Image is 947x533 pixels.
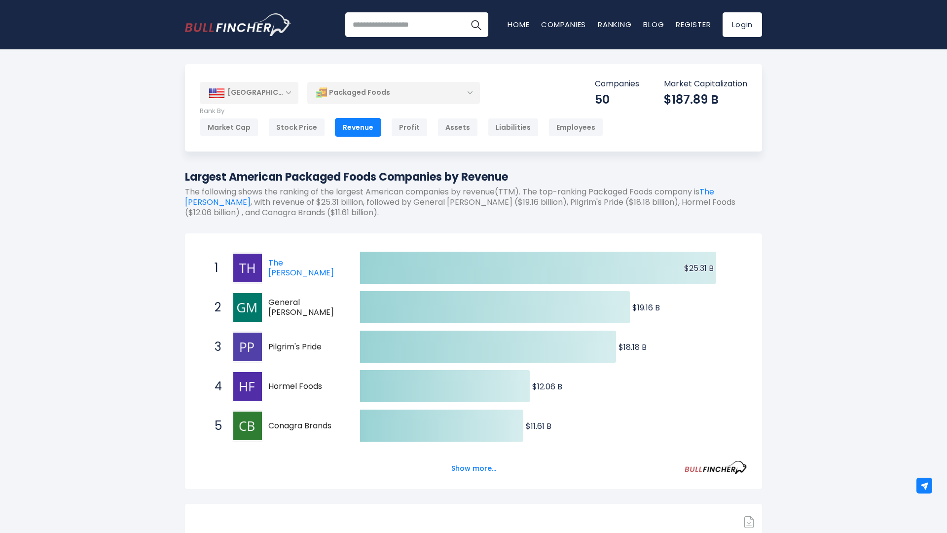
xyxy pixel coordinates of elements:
[233,254,262,282] img: The Kraft Heinz
[210,299,219,316] span: 2
[268,298,343,318] span: General [PERSON_NAME]
[664,92,747,107] div: $187.89 B
[233,333,262,361] img: Pilgrim's Pride
[210,418,219,434] span: 5
[676,19,711,30] a: Register
[185,13,291,36] img: Bullfincher logo
[185,13,291,36] a: Go to homepage
[437,118,478,137] div: Assets
[391,118,428,137] div: Profit
[233,293,262,322] img: General Mills
[632,302,660,313] text: $19.16 B
[185,169,762,185] h1: Largest American Packaged Foods Companies by Revenue
[210,378,219,395] span: 4
[210,260,219,276] span: 1
[268,381,343,392] span: Hormel Foods
[598,19,631,30] a: Ranking
[200,118,258,137] div: Market Cap
[232,252,268,284] a: The Kraft Heinz
[526,420,551,432] text: $11.61 B
[548,118,603,137] div: Employees
[541,19,586,30] a: Companies
[335,118,381,137] div: Revenue
[210,339,219,355] span: 3
[508,19,529,30] a: Home
[185,186,714,208] a: The [PERSON_NAME]
[233,412,262,440] img: Conagra Brands
[532,381,562,392] text: $12.06 B
[488,118,539,137] div: Liabilities
[445,460,502,477] button: Show more...
[619,342,647,353] text: $18.18 B
[268,257,334,279] a: The [PERSON_NAME]
[185,187,762,218] p: The following shows the ranking of the largest American companies by revenue(TTM). The top-rankin...
[595,79,639,89] p: Companies
[664,79,747,89] p: Market Capitalization
[307,81,480,104] div: Packaged Foods
[643,19,664,30] a: Blog
[200,82,298,104] div: [GEOGRAPHIC_DATA]
[684,263,714,274] text: $25.31 B
[268,342,343,352] span: Pilgrim's Pride
[595,92,639,107] div: 50
[268,421,343,431] span: Conagra Brands
[200,107,603,115] p: Rank By
[464,12,488,37] button: Search
[268,118,325,137] div: Stock Price
[233,372,262,401] img: Hormel Foods
[723,12,762,37] a: Login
